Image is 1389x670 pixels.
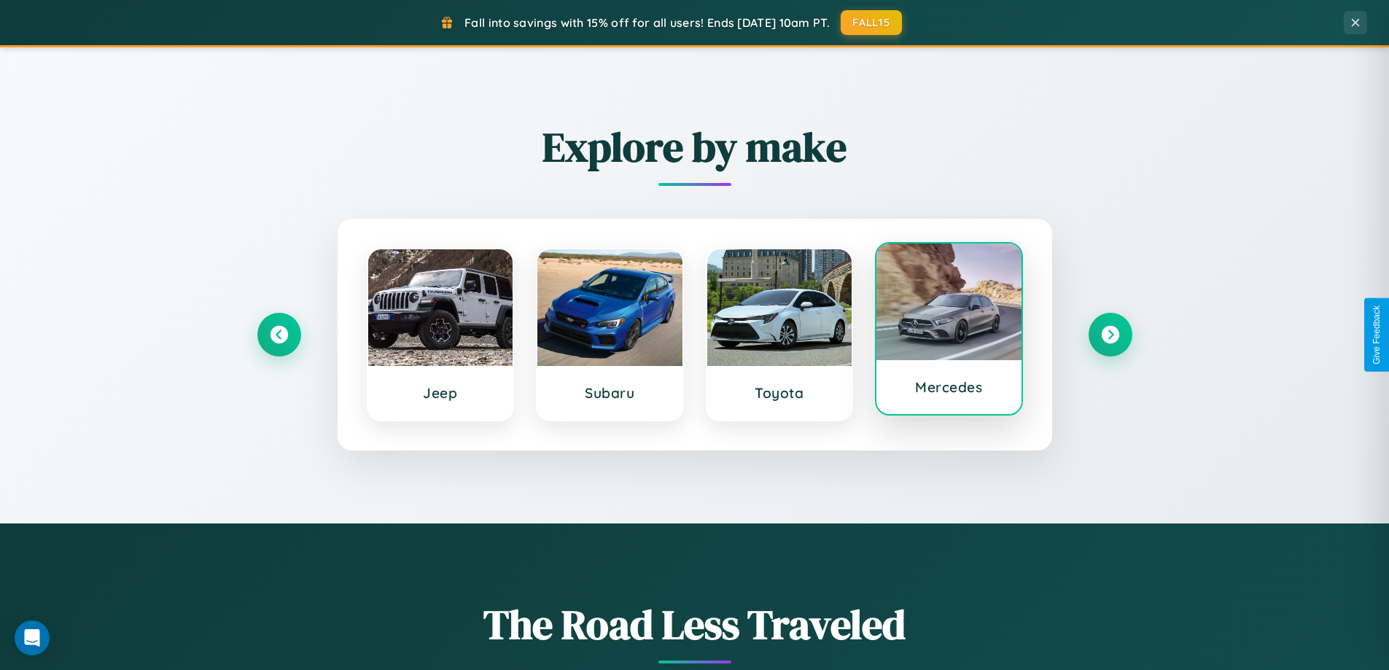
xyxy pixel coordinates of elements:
[841,10,902,35] button: FALL15
[15,620,50,655] div: Open Intercom Messenger
[383,384,499,402] h3: Jeep
[1372,305,1382,365] div: Give Feedback
[257,596,1132,653] h1: The Road Less Traveled
[552,384,668,402] h3: Subaru
[464,15,830,30] span: Fall into savings with 15% off for all users! Ends [DATE] 10am PT.
[257,119,1132,175] h2: Explore by make
[722,384,838,402] h3: Toyota
[891,378,1007,396] h3: Mercedes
